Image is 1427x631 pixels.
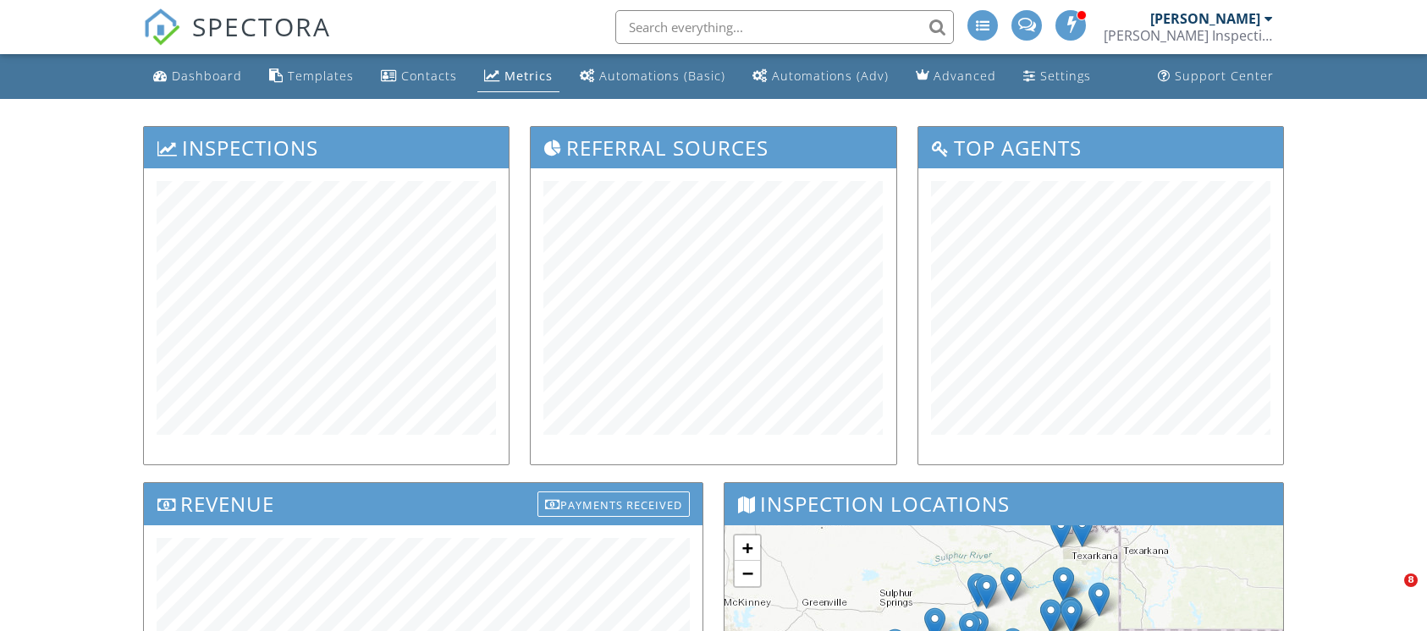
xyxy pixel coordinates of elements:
[504,68,553,84] div: Metrics
[477,61,559,92] a: Metrics
[735,535,760,561] a: Zoom in
[143,23,331,58] a: SPECTORA
[1404,573,1418,587] span: 8
[934,68,996,84] div: Advanced
[192,8,331,44] span: SPECTORA
[746,61,895,92] a: Automations (Advanced)
[531,127,896,168] h3: Referral Sources
[144,127,510,168] h3: Inspections
[1175,68,1274,84] div: Support Center
[1151,61,1281,92] a: Support Center
[143,8,180,46] img: The Best Home Inspection Software - Spectora
[599,68,725,84] div: Automations (Basic)
[1017,61,1098,92] a: Settings
[146,61,249,92] a: Dashboard
[144,483,702,524] h3: Revenue
[1104,27,1273,44] div: Palmer Inspections
[172,68,242,84] div: Dashboard
[537,487,690,515] a: Payments Received
[573,61,732,92] a: Automations (Basic)
[909,61,1003,92] a: Advanced
[735,561,760,586] a: Zoom out
[615,10,954,44] input: Search everything...
[1369,573,1410,614] iframe: Intercom live chat
[262,61,361,92] a: Templates
[1040,68,1091,84] div: Settings
[918,127,1284,168] h3: Top Agents
[288,68,354,84] div: Templates
[725,483,1283,524] h3: Inspection Locations
[401,68,457,84] div: Contacts
[772,68,889,84] div: Automations (Adv)
[537,491,690,517] div: Payments Received
[1150,10,1260,27] div: [PERSON_NAME]
[374,61,464,92] a: Contacts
